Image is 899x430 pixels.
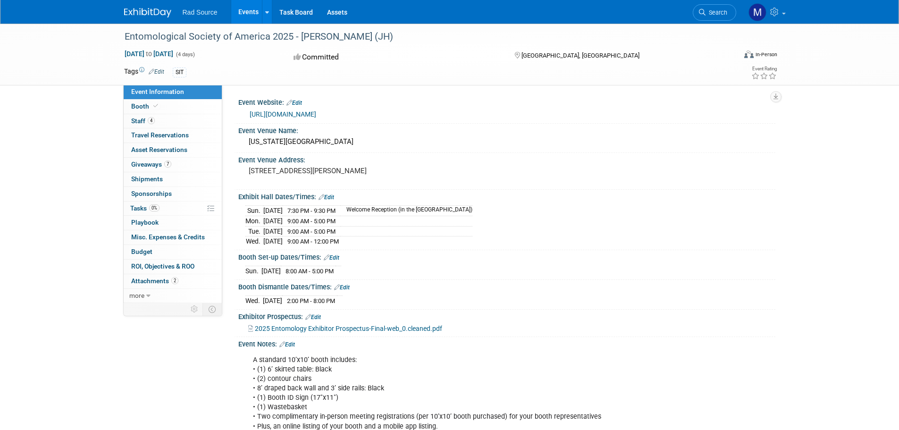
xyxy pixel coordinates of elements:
td: Toggle Event Tabs [202,303,222,315]
td: Tags [124,67,164,77]
span: 4 [148,117,155,124]
span: 0% [149,204,160,211]
a: Edit [319,194,334,201]
td: Wed. [245,236,263,246]
span: Staff [131,117,155,125]
div: Committed [291,49,499,66]
a: Search [693,4,736,21]
a: Giveaways7 [124,158,222,172]
img: Format-Inperson.png [744,51,754,58]
td: Tue. [245,226,263,236]
span: Playbook [131,219,159,226]
div: Exhibitor Prospectus: [238,310,775,322]
span: 2025 Entomology Exhibitor Prospectus-Final-web_0.cleaned.pdf [255,325,442,332]
div: Event Venue Name: [238,124,775,135]
a: Edit [334,284,350,291]
span: Asset Reservations [131,146,187,153]
span: 2 [171,277,178,284]
td: Wed. [245,296,263,306]
a: [URL][DOMAIN_NAME] [250,110,316,118]
a: Asset Reservations [124,143,222,157]
a: Budget [124,245,222,259]
span: [GEOGRAPHIC_DATA], [GEOGRAPHIC_DATA] [521,52,639,59]
span: Travel Reservations [131,131,189,139]
div: [US_STATE][GEOGRAPHIC_DATA] [245,135,768,149]
td: [DATE] [263,206,283,216]
td: [DATE] [263,216,283,227]
a: Sponsorships [124,187,222,201]
span: Tasks [130,204,160,212]
span: 7:30 PM - 9:30 PM [287,207,336,214]
span: [DATE] [DATE] [124,50,174,58]
a: Event Information [124,85,222,99]
a: 2025 Entomology Exhibitor Prospectus-Final-web_0.cleaned.pdf [248,325,442,332]
a: ROI, Objectives & ROO [124,260,222,274]
td: [DATE] [261,266,281,276]
div: Event Website: [238,95,775,108]
a: Edit [324,254,339,261]
a: Staff4 [124,114,222,128]
span: 2:00 PM - 8:00 PM [287,297,335,304]
span: Search [706,9,727,16]
a: Edit [305,314,321,320]
td: Welcome Reception (in the [GEOGRAPHIC_DATA]) [341,206,472,216]
a: Edit [149,68,164,75]
span: 9:00 AM - 5:00 PM [287,218,336,225]
span: (4 days) [175,51,195,58]
span: to [144,50,153,58]
a: Shipments [124,172,222,186]
div: Exhibit Hall Dates/Times: [238,190,775,202]
div: Entomological Society of America 2025 - [PERSON_NAME] (JH) [121,28,722,45]
span: Shipments [131,175,163,183]
a: Misc. Expenses & Credits [124,230,222,245]
td: [DATE] [263,236,283,246]
span: Rad Source [183,8,218,16]
span: Attachments [131,277,178,285]
a: Travel Reservations [124,128,222,143]
a: Tasks0% [124,202,222,216]
span: Misc. Expenses & Credits [131,233,205,241]
span: more [129,292,144,299]
a: Attachments2 [124,274,222,288]
div: Event Notes: [238,337,775,349]
span: Event Information [131,88,184,95]
span: ROI, Objectives & ROO [131,262,194,270]
td: Personalize Event Tab Strip [186,303,203,315]
td: Sun. [245,266,261,276]
img: Madison Coleman [748,3,766,21]
a: Playbook [124,216,222,230]
span: 7 [164,160,171,168]
span: Sponsorships [131,190,172,197]
div: Booth Set-up Dates/Times: [238,250,775,262]
img: ExhibitDay [124,8,171,17]
td: [DATE] [263,296,282,306]
div: In-Person [755,51,777,58]
span: Giveaways [131,160,171,168]
div: Event Venue Address: [238,153,775,165]
span: Booth [131,102,160,110]
a: Edit [286,100,302,106]
div: Booth Dismantle Dates/Times: [238,280,775,292]
td: Mon. [245,216,263,227]
td: Sun. [245,206,263,216]
div: Event Format [681,49,778,63]
td: [DATE] [263,226,283,236]
span: 8:00 AM - 5:00 PM [286,268,334,275]
a: more [124,289,222,303]
span: 9:00 AM - 5:00 PM [287,228,336,235]
pre: [STREET_ADDRESS][PERSON_NAME] [249,167,452,175]
span: Budget [131,248,152,255]
a: Edit [279,341,295,348]
a: Booth [124,100,222,114]
span: 9:00 AM - 12:00 PM [287,238,339,245]
i: Booth reservation complete [153,103,158,109]
div: SIT [173,67,186,77]
div: Event Rating [751,67,777,71]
